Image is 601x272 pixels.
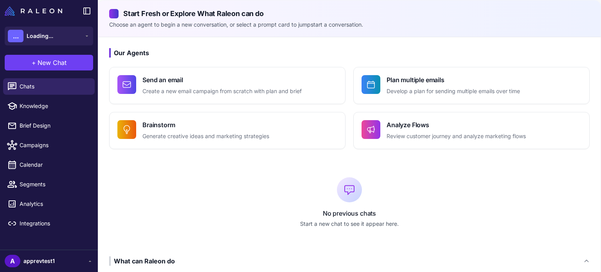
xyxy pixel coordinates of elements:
span: New Chat [38,58,67,67]
h2: Start Fresh or Explore What Raleon can do [109,8,590,19]
p: Create a new email campaign from scratch with plan and brief [142,87,302,96]
a: Brief Design [3,117,95,134]
a: Analytics [3,196,95,212]
div: What can Raleon do [109,256,175,266]
a: Integrations [3,215,95,232]
h4: Send an email [142,75,302,85]
p: No previous chats [109,209,590,218]
span: Segments [20,180,88,189]
div: A [5,255,20,267]
span: Integrations [20,219,88,228]
a: Segments [3,176,95,193]
span: Knowledge [20,102,88,110]
a: Campaigns [3,137,95,153]
h3: Our Agents [109,48,590,58]
span: apprevtest1 [23,257,55,265]
h4: Plan multiple emails [387,75,520,85]
span: Calendar [20,160,88,169]
div: ... [8,30,23,42]
span: Loading... [27,32,53,40]
span: Campaigns [20,141,88,150]
h4: Analyze Flows [387,120,526,130]
a: Knowledge [3,98,95,114]
p: Review customer journey and analyze marketing flows [387,132,526,141]
p: Generate creative ideas and marketing strategies [142,132,269,141]
span: + [32,58,36,67]
a: Chats [3,78,95,95]
span: Chats [20,82,88,91]
span: Analytics [20,200,88,208]
button: +New Chat [5,55,93,70]
p: Choose an agent to begin a new conversation, or select a prompt card to jumpstart a conversation. [109,20,590,29]
p: Start a new chat to see it appear here. [109,220,590,228]
img: Raleon Logo [5,6,62,16]
a: Raleon Logo [5,6,65,16]
a: Calendar [3,157,95,173]
button: Analyze FlowsReview customer journey and analyze marketing flows [353,112,590,149]
span: Brief Design [20,121,88,130]
button: Send an emailCreate a new email campaign from scratch with plan and brief [109,67,345,104]
button: Plan multiple emailsDevelop a plan for sending multiple emails over time [353,67,590,104]
p: Develop a plan for sending multiple emails over time [387,87,520,96]
button: ...Loading... [5,27,93,45]
button: BrainstormGenerate creative ideas and marketing strategies [109,112,345,149]
h4: Brainstorm [142,120,269,130]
